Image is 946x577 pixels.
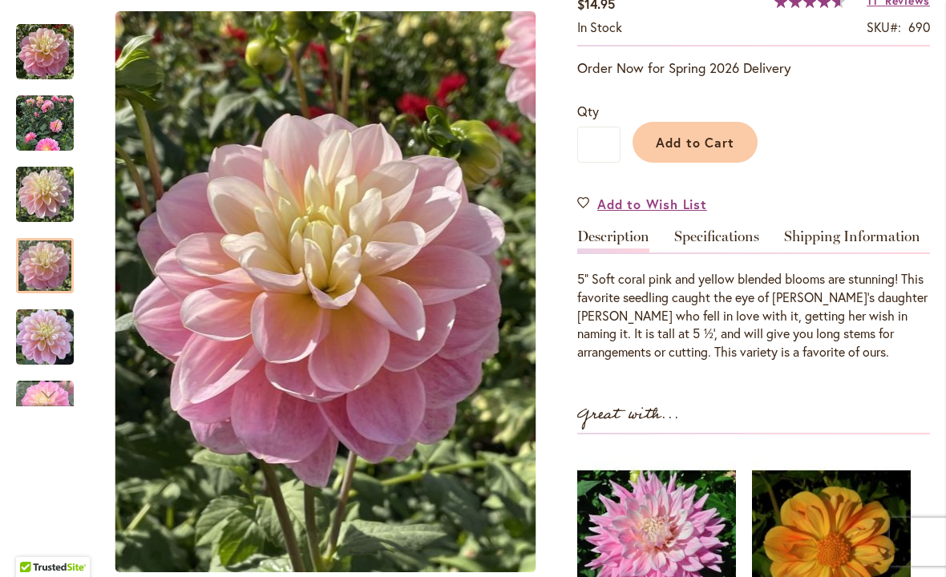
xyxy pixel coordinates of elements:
[577,229,649,252] a: Description
[16,151,90,222] div: GABBIE'S WISH
[16,382,74,406] div: Next
[577,18,622,35] span: In stock
[16,79,90,151] div: Gabbie's Wish
[908,18,930,37] div: 690
[577,59,930,78] p: Order Now for Spring 2026 Delivery
[16,95,74,152] img: Gabbie's Wish
[16,222,90,293] div: GABBIE'S WISH
[656,134,735,151] span: Add to Cart
[867,18,901,35] strong: SKU
[674,229,759,252] a: Specifications
[16,23,74,81] img: Gabbie's Wish
[633,122,758,163] button: Add to Cart
[16,293,90,365] div: GABBIE'S WISH
[16,156,74,233] img: GABBIE'S WISH
[784,229,920,252] a: Shipping Information
[577,401,680,428] strong: Great with...
[16,365,74,436] div: Gabbie's Wish
[597,195,707,213] span: Add to Wish List
[16,299,74,376] img: GABBIE'S WISH
[115,11,536,572] img: GABBIE'S WISH
[577,195,707,213] a: Add to Wish List
[577,229,930,361] div: Detailed Product Info
[16,8,90,79] div: Gabbie's Wish
[577,103,599,119] span: Qty
[12,520,57,565] iframe: Launch Accessibility Center
[577,18,622,37] div: Availability
[90,8,561,575] div: GABBIE'S WISH
[577,270,930,361] div: 5” Soft coral pink and yellow blended blooms are stunning! This favorite seedling caught the eye ...
[90,8,635,575] div: Product Images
